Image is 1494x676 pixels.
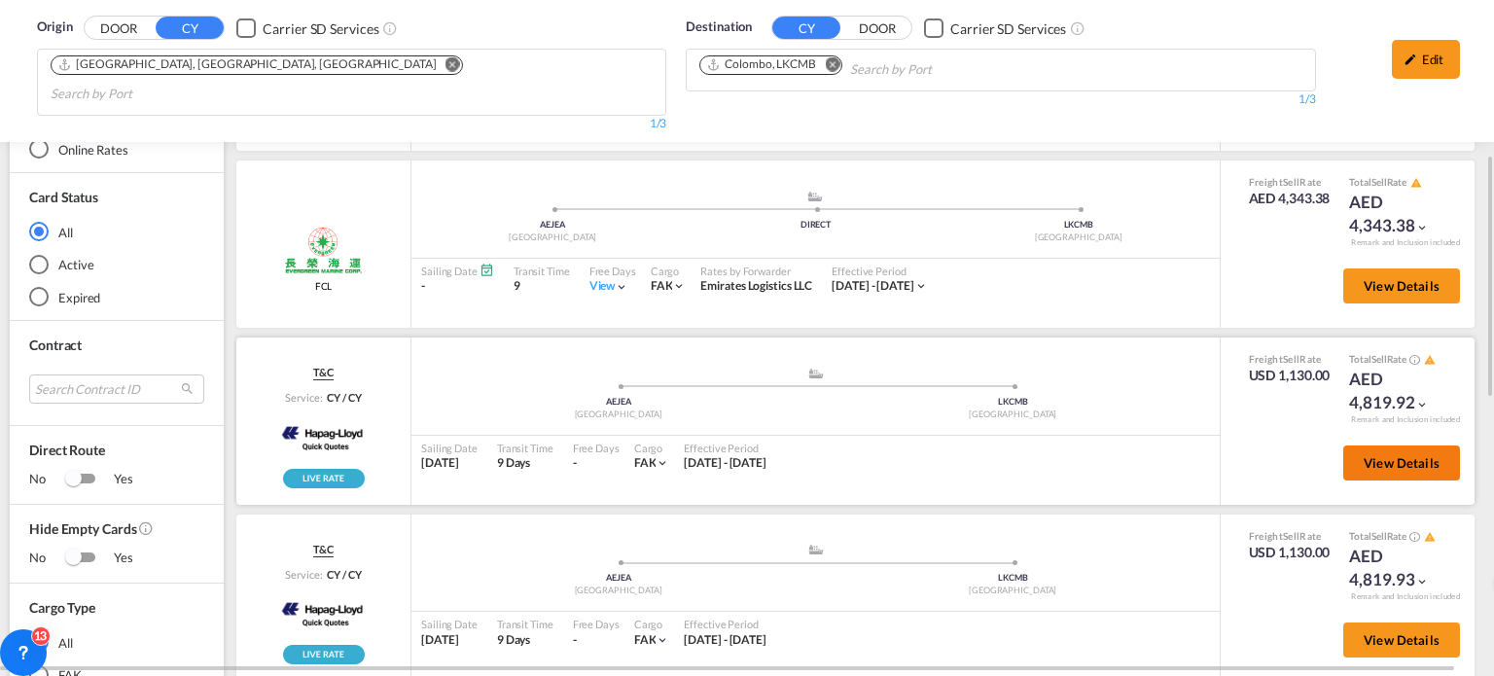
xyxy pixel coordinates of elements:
div: - [573,632,577,649]
div: Free Days [589,264,636,278]
span: FAK [651,278,673,293]
div: [GEOGRAPHIC_DATA] [816,409,1211,421]
md-icon: assets/icons/custom/ship-fill.svg [803,192,827,201]
span: [DATE] - [DATE] [684,455,766,470]
button: Remove [812,56,841,76]
button: DOOR [85,18,153,40]
md-icon: Activate this filter to exclude rate cards without rates. [138,520,154,536]
div: Sailing Date [421,264,494,278]
md-icon: icon-chevron-down [1415,398,1429,411]
md-icon: icon-chevron-down [656,633,669,647]
div: Remark and Inclusion included [1336,237,1475,248]
span: Sell [1283,530,1299,542]
div: CY / CY [322,567,361,582]
div: 9 Days [497,632,553,649]
div: Press delete to remove this chip. [706,56,820,73]
div: 1/3 [37,116,666,132]
div: Free Days [573,617,620,631]
div: Freight Rate [1249,529,1331,543]
md-icon: icon-alert [1424,354,1436,366]
input: Search by Port [850,54,1035,86]
div: Total Rate [1349,352,1446,368]
span: Service: [285,567,322,582]
button: View Details [1343,445,1460,480]
span: Emirates Logistics LLC [700,278,812,293]
md-icon: icon-pencil [1404,53,1417,66]
span: T&C [313,365,334,380]
div: Sailing Date [421,441,478,455]
span: Yes [94,470,133,489]
md-icon: icon-chevron-down [914,279,928,293]
input: Search by Port [51,79,235,110]
div: Press delete to remove this chip. [57,56,441,73]
div: Colombo, LKCMB [706,56,816,73]
div: Effective Period [832,264,928,278]
md-checkbox: Checkbox No Ink [236,18,378,38]
div: - [573,455,577,472]
span: No [29,470,65,489]
span: Sell [1371,176,1387,188]
div: Transit Time [497,441,553,455]
div: 10 Sep 2025 - 30 Sep 2025 [684,455,766,472]
md-icon: assets/icons/custom/ship-fill.svg [804,369,828,378]
button: CY [156,17,224,39]
button: Spot Rates are dynamic & can fluctuate with time [1406,530,1420,545]
div: USD 1,130.00 [1249,543,1331,562]
md-icon: icon-alert [1410,177,1422,189]
span: Contract [29,337,82,353]
md-chips-wrap: Chips container. Use arrow keys to select chips. [696,50,1043,86]
button: CY [772,17,840,39]
div: LKCMB [816,396,1211,409]
span: No [29,549,65,568]
div: Rollable available [283,645,365,664]
md-radio-button: All [29,632,204,652]
button: icon-alert [1422,353,1436,368]
div: Total Rate [1349,529,1446,545]
div: Cargo [651,264,687,278]
div: Effective Period [684,617,766,631]
img: rpa-live-rate.png [283,469,365,488]
span: Sell [1371,353,1387,365]
span: FCL [315,279,333,293]
span: Service: [285,390,322,405]
div: USD 1,130.00 [1249,366,1331,385]
div: Rollable available [283,469,365,488]
button: View Details [1343,268,1460,303]
div: Sailing Date [421,617,478,631]
span: Sell [1371,530,1387,542]
button: DOOR [843,18,911,40]
div: Emirates Logistics LLC [700,278,812,295]
md-icon: Unchecked: Search for CY (Container Yard) services for all selected carriers.Checked : Search for... [1070,20,1085,36]
button: Remove [433,56,462,76]
div: CY / CY [322,390,361,405]
div: [GEOGRAPHIC_DATA] [816,585,1211,597]
div: Freight Rate [1249,352,1331,366]
img: rpa-live-rate.png [283,645,365,664]
div: DIRECT [684,219,946,231]
md-icon: icon-chevron-down [1415,575,1429,588]
div: Transit Time [514,264,570,278]
div: Port of Jebel Ali, Jebel Ali, AEJEA [57,56,437,73]
span: Yes [94,549,133,568]
div: LKCMB [947,219,1210,231]
div: AED 4,343.38 [1349,191,1446,237]
div: LKCMB [816,572,1211,585]
div: 1/3 [686,91,1315,108]
div: Card Status [29,188,98,207]
div: [GEOGRAPHIC_DATA] [421,409,816,421]
md-radio-button: All [29,222,204,241]
div: AEJEA [421,396,816,409]
md-radio-button: Expired [29,288,204,307]
div: - [421,278,494,295]
md-icon: Unchecked: Search for CY (Container Yard) services for all selected carriers.Checked : Search for... [382,20,398,36]
div: Total Rate [1349,175,1446,191]
span: View Details [1364,632,1440,648]
img: Hapag-Lloyd Spot [278,410,369,459]
button: icon-alert [1422,530,1436,545]
div: AED 4,819.92 [1349,368,1446,414]
div: Transit Time [497,617,553,631]
md-icon: assets/icons/custom/ship-fill.svg [804,545,828,554]
md-checkbox: Checkbox No Ink [924,18,1066,38]
md-icon: icon-chevron-down [615,280,628,294]
img: Evergreen Line [284,226,362,274]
